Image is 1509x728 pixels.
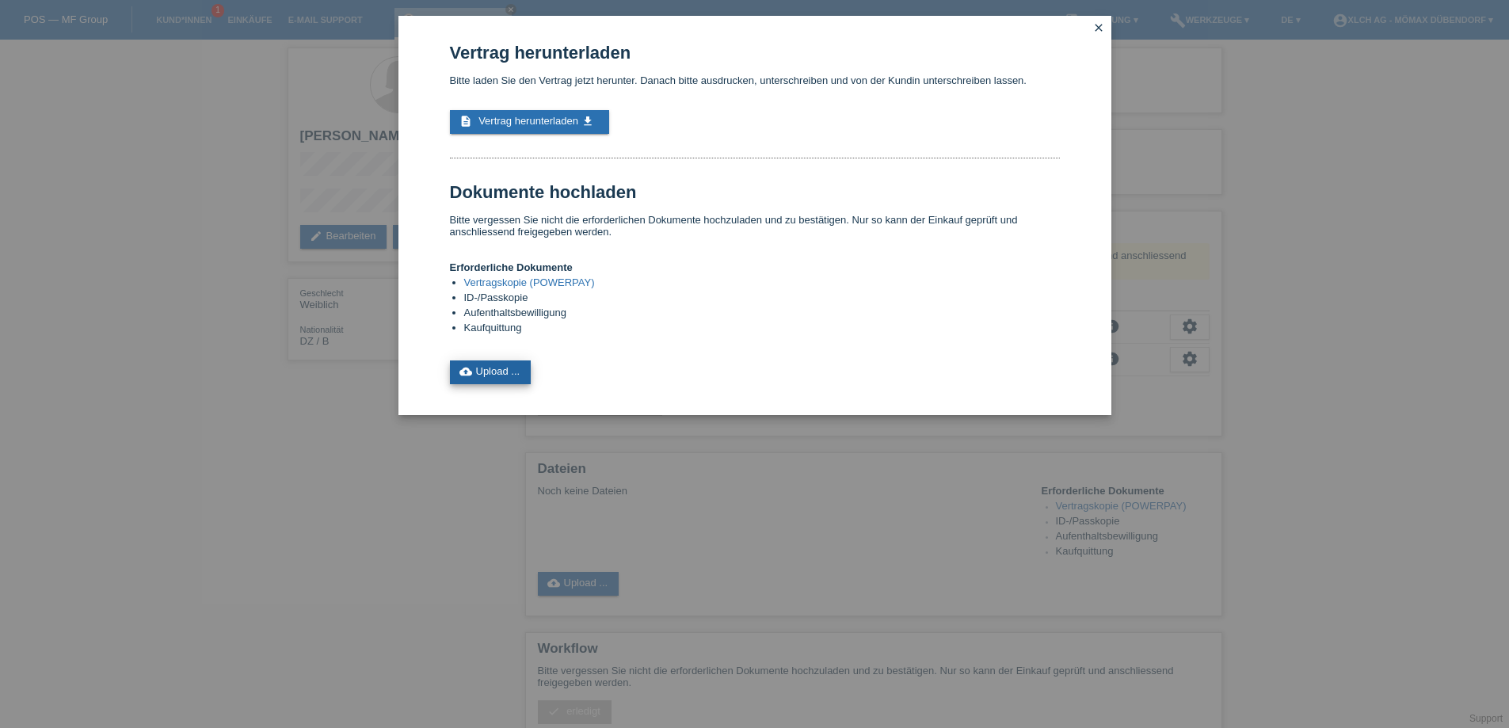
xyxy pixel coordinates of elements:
[450,110,609,134] a: description Vertrag herunterladen get_app
[450,43,1060,63] h1: Vertrag herunterladen
[450,182,1060,202] h1: Dokumente hochladen
[1088,20,1109,38] a: close
[459,115,472,128] i: description
[464,276,595,288] a: Vertragskopie (POWERPAY)
[1092,21,1105,34] i: close
[450,261,1060,273] h4: Erforderliche Dokumente
[459,365,472,378] i: cloud_upload
[450,360,532,384] a: cloud_uploadUpload ...
[450,74,1060,86] p: Bitte laden Sie den Vertrag jetzt herunter. Danach bitte ausdrucken, unterschreiben und von der K...
[478,115,578,127] span: Vertrag herunterladen
[464,322,1060,337] li: Kaufquittung
[464,292,1060,307] li: ID-/Passkopie
[450,214,1060,238] p: Bitte vergessen Sie nicht die erforderlichen Dokumente hochzuladen und zu bestätigen. Nur so kann...
[581,115,594,128] i: get_app
[464,307,1060,322] li: Aufenthaltsbewilligung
